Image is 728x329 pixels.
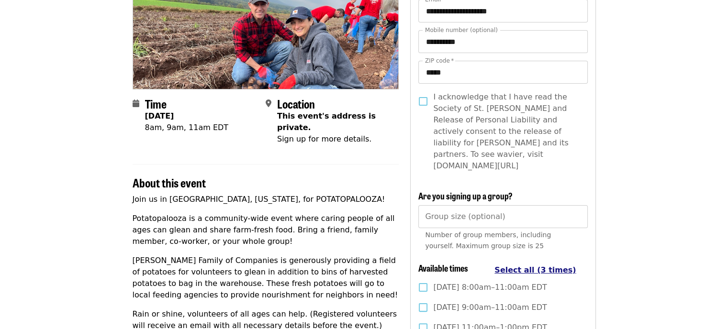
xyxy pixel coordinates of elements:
div: 8am, 9am, 11am EDT [145,122,229,133]
span: Are you signing up a group? [418,189,513,202]
p: [PERSON_NAME] Family of Companies is generously providing a field of potatoes for volunteers to g... [133,255,399,301]
input: [object Object] [418,205,587,228]
input: Mobile number (optional) [418,30,587,53]
i: calendar icon [133,99,139,108]
button: Select all (3 times) [494,263,576,277]
span: Location [277,95,315,112]
p: Potatopalooza is a community-wide event where caring people of all ages can glean and share farm-... [133,213,399,247]
span: Time [145,95,167,112]
strong: [DATE] [145,111,174,121]
input: ZIP code [418,61,587,84]
label: ZIP code [425,58,454,64]
i: map-marker-alt icon [266,99,271,108]
label: Mobile number (optional) [425,27,498,33]
span: About this event [133,174,206,191]
p: Join us in [GEOGRAPHIC_DATA], [US_STATE], for POTATOPALOOZA! [133,194,399,205]
span: Available times [418,262,468,274]
span: Sign up for more details. [277,134,371,143]
span: I acknowledge that I have read the Society of St. [PERSON_NAME] and Release of Personal Liability... [433,91,580,172]
span: Number of group members, including yourself. Maximum group size is 25 [425,231,551,250]
span: Select all (3 times) [494,265,576,274]
span: [DATE] 9:00am–11:00am EDT [433,302,547,313]
span: [DATE] 8:00am–11:00am EDT [433,282,547,293]
span: This event's address is private. [277,111,376,132]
